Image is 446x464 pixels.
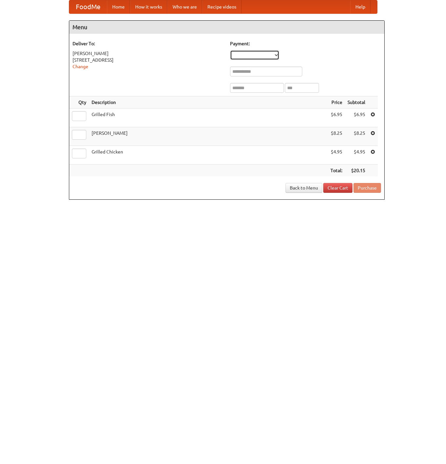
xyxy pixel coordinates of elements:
td: $6.95 [328,109,345,127]
button: Purchase [353,183,381,193]
th: Price [328,96,345,109]
a: How it works [130,0,167,13]
th: Total: [328,165,345,177]
h4: Menu [69,21,384,34]
a: Help [350,0,371,13]
td: $8.25 [345,127,368,146]
th: Subtotal [345,96,368,109]
div: [PERSON_NAME] [73,50,223,57]
a: Recipe videos [202,0,242,13]
h5: Deliver To: [73,40,223,47]
a: Clear Cart [323,183,352,193]
td: $4.95 [345,146,368,165]
a: Change [73,64,88,69]
td: [PERSON_NAME] [89,127,328,146]
td: $4.95 [328,146,345,165]
a: Home [107,0,130,13]
td: Grilled Chicken [89,146,328,165]
th: Description [89,96,328,109]
td: Grilled Fish [89,109,328,127]
div: [STREET_ADDRESS] [73,57,223,63]
td: $6.95 [345,109,368,127]
th: Qty [69,96,89,109]
a: FoodMe [69,0,107,13]
a: Back to Menu [286,183,322,193]
th: $20.15 [345,165,368,177]
a: Who we are [167,0,202,13]
h5: Payment: [230,40,381,47]
td: $8.25 [328,127,345,146]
